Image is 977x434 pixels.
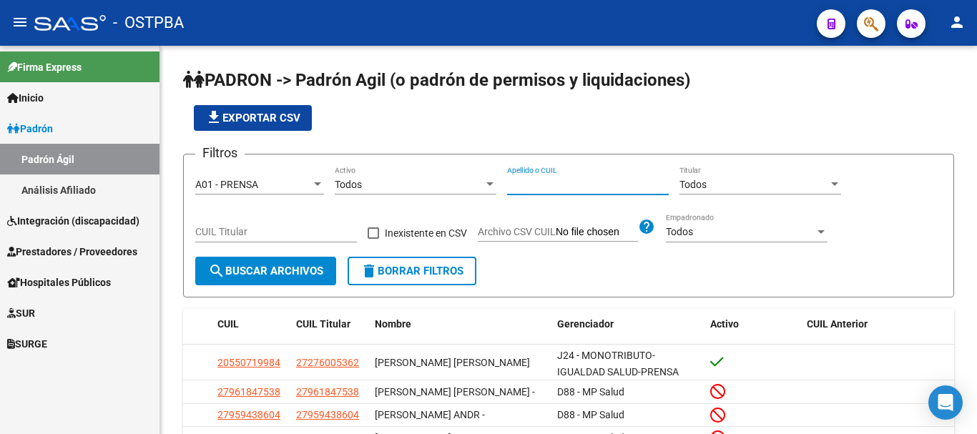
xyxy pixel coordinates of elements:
div: Open Intercom Messenger [928,385,963,420]
mat-icon: delete [360,262,378,280]
span: [PERSON_NAME] ANDR - [375,409,485,420]
span: A01 - PRENSA [195,179,258,190]
span: 27961847538 [217,386,280,398]
span: [PERSON_NAME] [PERSON_NAME] [375,357,530,368]
span: D88 - MP Salud [557,386,624,398]
span: 27959438604 [296,409,359,420]
span: Gerenciador [557,318,614,330]
span: Todos [666,226,693,237]
span: 27959438604 [217,409,280,420]
button: Buscar Archivos [195,257,336,285]
button: Exportar CSV [194,105,312,131]
span: SURGE [7,336,47,352]
span: Buscar Archivos [208,265,323,277]
mat-icon: help [638,218,655,235]
button: Borrar Filtros [348,257,476,285]
h3: Filtros [195,143,245,163]
datatable-header-cell: CUIL Anterior [801,309,955,340]
span: Hospitales Públicos [7,275,111,290]
span: D88 - MP Salud [557,409,624,420]
mat-icon: search [208,262,225,280]
span: 27276005362 [296,357,359,368]
span: J24 - MONOTRIBUTO-IGUALDAD SALUD-PRENSA [557,350,679,378]
span: Integración (discapacidad) [7,213,139,229]
mat-icon: menu [11,14,29,31]
span: Inicio [7,90,44,106]
span: Padrón [7,121,53,137]
datatable-header-cell: Nombre [369,309,551,340]
span: Firma Express [7,59,82,75]
span: CUIL Anterior [807,318,868,330]
datatable-header-cell: Activo [704,309,801,340]
span: 20550719984 [217,357,280,368]
mat-icon: file_download [205,109,222,126]
span: Activo [710,318,739,330]
span: CUIL [217,318,239,330]
datatable-header-cell: CUIL [212,309,290,340]
span: Archivo CSV CUIL [478,226,556,237]
span: Todos [679,179,707,190]
span: PADRON -> Padrón Agil (o padrón de permisos y liquidaciones) [183,70,690,90]
span: Nombre [375,318,411,330]
span: SUR [7,305,35,321]
span: Exportar CSV [205,112,300,124]
span: Borrar Filtros [360,265,463,277]
datatable-header-cell: CUIL Titular [290,309,369,340]
input: Archivo CSV CUIL [556,226,638,239]
mat-icon: person [948,14,966,31]
span: Prestadores / Proveedores [7,244,137,260]
span: Todos [335,179,362,190]
datatable-header-cell: Gerenciador [551,309,705,340]
span: CUIL Titular [296,318,350,330]
span: Inexistente en CSV [385,225,467,242]
span: 27961847538 [296,386,359,398]
span: [PERSON_NAME] [PERSON_NAME] - [375,386,535,398]
span: - OSTPBA [113,7,184,39]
